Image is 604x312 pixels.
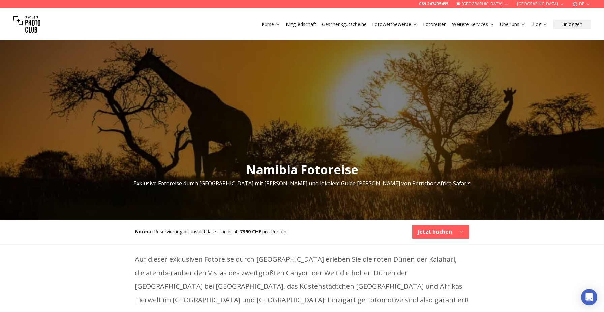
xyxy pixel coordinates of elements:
span: Reservierung bis Invalid date startet ab [154,228,239,235]
img: Swiss photo club [13,11,40,38]
button: Mitgliedschaft [283,20,319,29]
a: Kurse [262,21,280,28]
button: Fotoreisen [420,20,449,29]
a: Mitgliedschaft [286,21,316,28]
button: Blog [528,20,550,29]
span: pro Person [262,228,286,235]
div: Open Intercom Messenger [581,289,597,305]
a: Blog [531,21,548,28]
b: 7990 CHF [240,228,261,235]
a: Über uns [500,21,526,28]
a: Weitere Services [452,21,494,28]
h1: Namibia Fotoreise [246,163,358,177]
a: Fotowettbewerbe [372,21,418,28]
b: Normal [135,228,153,235]
a: 069 247495455 [419,1,448,7]
button: Geschenkgutscheine [319,20,369,29]
a: Geschenkgutscheine [322,21,367,28]
button: Kurse [259,20,283,29]
span: Auf dieser exklusiven Fotoreise durch [GEOGRAPHIC_DATA] erleben Sie die roten Dünen der Kalahari,... [135,255,469,304]
button: Einloggen [553,20,591,29]
button: Weitere Services [449,20,497,29]
b: Jetzt buchen [418,228,452,236]
a: Fotoreisen [423,21,447,28]
button: Fotowettbewerbe [369,20,420,29]
button: Über uns [497,20,528,29]
button: Jetzt buchen [412,225,469,239]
